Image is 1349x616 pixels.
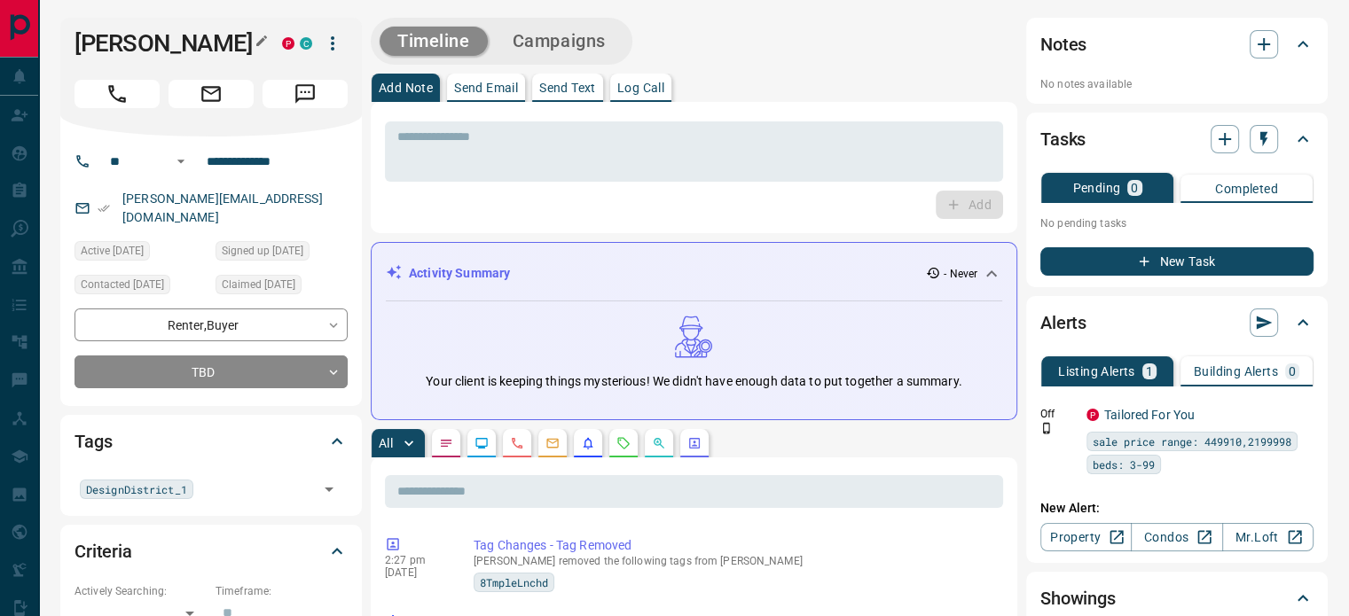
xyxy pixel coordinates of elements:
div: condos.ca [300,37,312,50]
p: [DATE] [385,566,447,579]
p: 1 [1146,365,1153,378]
p: Add Note [379,82,433,94]
span: Claimed [DATE] [222,276,295,293]
span: Message [263,80,348,108]
h2: Alerts [1040,308,1086,337]
p: No notes available [1040,76,1314,92]
span: beds: 3-99 [1093,456,1155,473]
div: Thu Apr 16 2020 [216,241,348,266]
p: Pending [1072,182,1120,194]
div: Tue Feb 22 2022 [75,241,207,266]
p: Tag Changes - Tag Removed [474,536,996,555]
span: Call [75,80,160,108]
span: Signed up [DATE] [222,242,303,260]
div: property.ca [1086,409,1099,421]
p: No pending tasks [1040,210,1314,237]
button: Timeline [380,27,488,56]
div: Alerts [1040,301,1314,344]
p: [PERSON_NAME] removed the following tags from [PERSON_NAME] [474,555,996,567]
div: Thu Apr 16 2020 [216,275,348,300]
a: Property [1040,523,1132,551]
p: Actively Searching: [75,583,207,599]
button: Campaigns [495,27,624,56]
svg: Calls [510,436,524,450]
p: Listing Alerts [1058,365,1135,378]
p: Activity Summary [409,264,510,283]
p: Building Alerts [1194,365,1278,378]
h2: Tags [75,427,112,456]
svg: Opportunities [652,436,666,450]
p: 0 [1289,365,1296,378]
span: 8TmpleLnchd [480,573,548,591]
svg: Requests [616,436,631,450]
span: sale price range: 449910,2199998 [1093,433,1291,450]
p: - Never [944,266,977,282]
p: New Alert: [1040,499,1314,518]
div: TBD [75,355,348,388]
div: Tags [75,420,348,463]
h1: [PERSON_NAME] [75,29,255,58]
svg: Email Verified [98,202,110,214]
button: New Task [1040,247,1314,276]
div: Criteria [75,530,348,573]
svg: Emails [545,436,560,450]
svg: Notes [439,436,453,450]
a: Mr.Loft [1222,523,1314,551]
p: 0 [1131,182,1138,194]
div: Thu Apr 16 2020 [75,275,207,300]
svg: Push Notification Only [1040,422,1053,434]
h2: Notes [1040,30,1086,58]
h2: Criteria [75,537,132,565]
p: Send Email [454,82,518,94]
button: Open [317,477,341,502]
p: Completed [1215,183,1278,195]
svg: Lead Browsing Activity [475,436,489,450]
h2: Tasks [1040,125,1086,153]
p: 2:27 pm [385,554,447,566]
a: Tailored For You [1104,408,1195,422]
svg: Listing Alerts [581,436,595,450]
span: Email [169,80,254,108]
div: Notes [1040,23,1314,66]
svg: Agent Actions [687,436,702,450]
p: Your client is keeping things mysterious! We didn't have enough data to put together a summary. [426,372,961,391]
span: DesignDistrict_1 [86,480,187,498]
div: property.ca [282,37,294,50]
p: Off [1040,406,1076,422]
div: Renter , Buyer [75,308,348,341]
div: Tasks [1040,118,1314,160]
p: All [379,437,393,449]
a: Condos [1131,523,1222,551]
p: Send Text [539,82,596,94]
p: Timeframe: [216,583,348,599]
a: [PERSON_NAME][EMAIL_ADDRESS][DOMAIN_NAME] [122,191,323,224]
span: Active [DATE] [81,242,144,260]
button: Open [170,151,192,172]
p: Log Call [617,82,664,94]
span: Contacted [DATE] [81,276,164,293]
div: Activity Summary- Never [386,257,1002,290]
h2: Showings [1040,584,1116,612]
